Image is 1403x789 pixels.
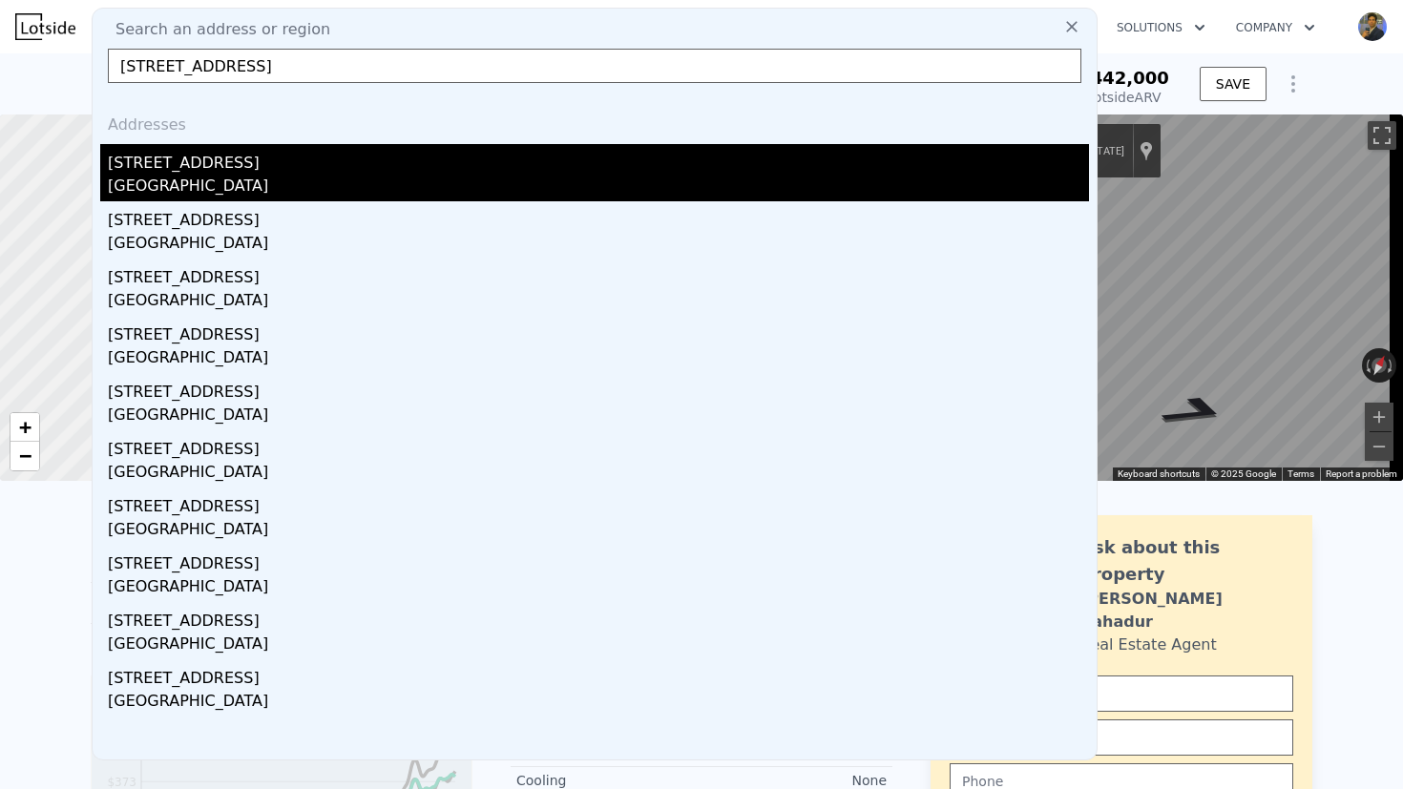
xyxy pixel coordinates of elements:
span: $442,000 [1078,68,1169,88]
div: [GEOGRAPHIC_DATA] [108,461,1089,488]
div: [GEOGRAPHIC_DATA] [108,232,1089,259]
div: [STREET_ADDRESS] [108,373,1089,404]
span: © 2025 Google [1211,468,1276,479]
a: Show location on map [1140,140,1153,161]
a: Terms (opens in new tab) [1288,468,1314,479]
tspan: $373 [107,776,136,789]
button: SAVE [1200,67,1267,101]
div: [GEOGRAPHIC_DATA] [108,518,1089,545]
div: [STREET_ADDRESS] , Lake [PERSON_NAME] , WA 98258 [91,69,559,95]
div: Street View [873,114,1403,481]
div: [GEOGRAPHIC_DATA] [108,346,1089,373]
div: [PERSON_NAME] Bahadur [1080,588,1293,633]
div: [GEOGRAPHIC_DATA] [108,404,1089,430]
div: [STREET_ADDRESS] [108,316,1089,346]
button: Keyboard shortcuts [1118,467,1200,481]
div: [GEOGRAPHIC_DATA] [108,289,1089,316]
div: [STREET_ADDRESS] [108,488,1089,518]
span: − [19,444,31,467]
button: Toggle fullscreen view [1368,121,1396,150]
button: Rotate clockwise [1387,348,1397,383]
button: Solutions [1101,10,1221,45]
div: [STREET_ADDRESS] [108,201,1089,232]
div: [GEOGRAPHIC_DATA] [108,575,1089,602]
img: Lotside [15,13,75,40]
button: Zoom in [1365,403,1393,431]
input: Name [950,675,1293,712]
div: Real Estate Agent [1080,633,1217,656]
input: Email [950,719,1293,756]
span: Search an address or region [100,18,330,41]
div: [STREET_ADDRESS] [108,430,1089,461]
div: [STREET_ADDRESS] [108,144,1089,175]
div: Lotside ARV [1078,88,1169,107]
button: Rotate counterclockwise [1362,348,1372,383]
button: Reset the view [1365,347,1393,384]
button: Company [1221,10,1330,45]
input: Enter an address, city, region, neighborhood or zip code [108,49,1081,83]
div: [STREET_ADDRESS] [108,259,1089,289]
div: [STREET_ADDRESS] [108,659,1089,690]
span: + [19,415,31,439]
a: Report a problem [1326,468,1397,479]
div: [STREET_ADDRESS] [108,545,1089,575]
a: Zoom out [10,442,39,470]
div: Ask about this property [1080,534,1293,588]
div: Addresses [100,98,1089,144]
button: Show Options [1274,65,1312,103]
div: [GEOGRAPHIC_DATA] [108,175,1089,201]
path: Go East, 11th St NE [1132,388,1260,433]
img: avatar [1357,11,1388,42]
div: [GEOGRAPHIC_DATA] [108,633,1089,659]
div: LISTING & SALE HISTORY [91,523,472,542]
div: [STREET_ADDRESS] [108,602,1089,633]
div: [GEOGRAPHIC_DATA] [108,690,1089,716]
div: Map [873,114,1403,481]
a: Zoom in [10,413,39,442]
button: Zoom out [1365,432,1393,461]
